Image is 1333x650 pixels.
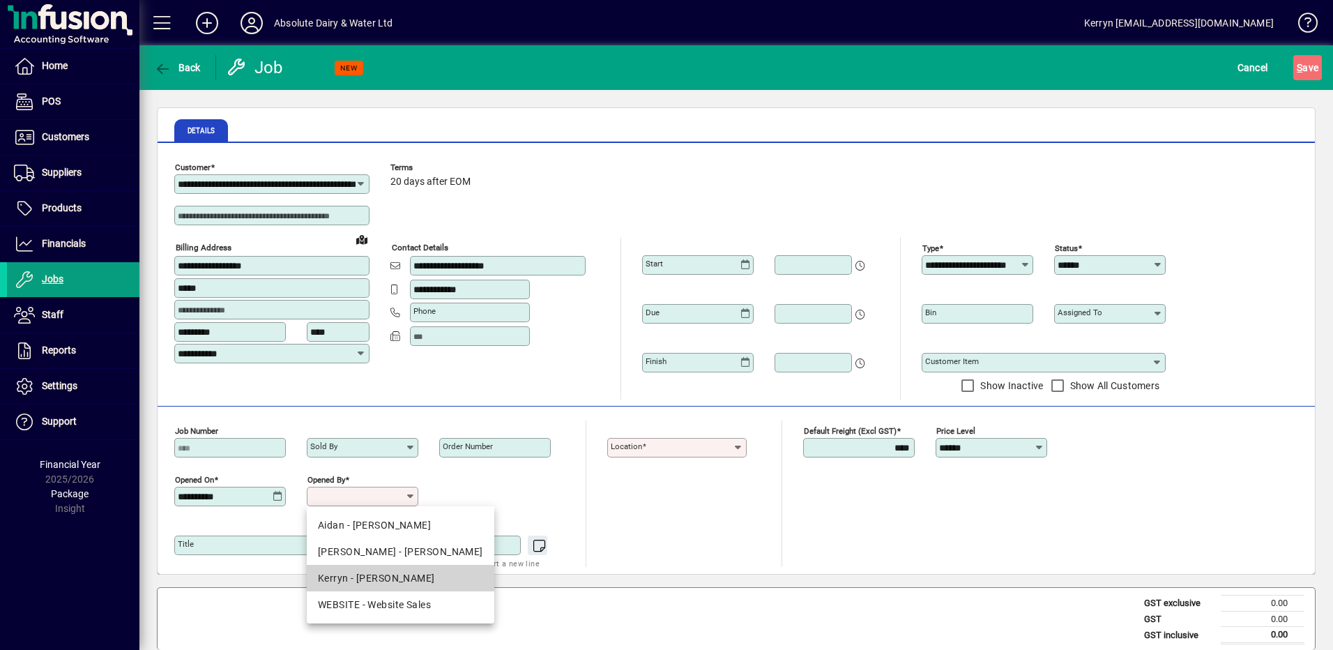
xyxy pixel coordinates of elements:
button: Cancel [1234,55,1272,80]
td: GST inclusive [1137,627,1221,644]
a: Financials [7,227,139,262]
mat-label: Assigned to [1058,308,1102,317]
div: Kerryn [EMAIL_ADDRESS][DOMAIN_NAME] [1084,12,1274,34]
span: Jobs [42,273,63,285]
span: Settings [42,380,77,391]
a: Support [7,405,139,439]
mat-label: Status [1055,243,1078,253]
button: Back [151,55,204,80]
button: Add [185,10,229,36]
a: Knowledge Base [1288,3,1316,48]
span: Package [51,488,89,499]
mat-label: Opened by [307,475,345,485]
td: 0.00 [1221,627,1304,644]
td: 0.00 [1221,611,1304,627]
mat-label: Phone [413,306,436,316]
span: Financials [42,238,86,249]
div: WEBSITE - Website Sales [318,598,483,612]
span: NEW [340,63,358,73]
mat-label: Location [611,441,642,451]
mat-label: Start [646,259,663,269]
span: Suppliers [42,167,82,178]
a: POS [7,84,139,119]
span: Support [42,416,77,427]
mat-label: Type [922,243,939,253]
div: [PERSON_NAME] - [PERSON_NAME] [318,545,483,559]
span: POS [42,96,61,107]
mat-label: Title [178,539,194,549]
span: Financial Year [40,459,100,470]
span: Products [42,202,82,213]
mat-option: Kerryn - Kerryn Simpson [307,565,494,591]
mat-label: Customer Item [925,356,979,366]
label: Show All Customers [1067,379,1160,393]
label: Show Inactive [977,379,1043,393]
span: Back [154,62,201,73]
span: Details [188,128,215,135]
a: Staff [7,298,139,333]
mat-option: WEBSITE - Website Sales [307,591,494,618]
a: Home [7,49,139,84]
span: Cancel [1237,56,1268,79]
mat-label: Default Freight (excl GST) [804,426,897,436]
app-page-header-button: Back [139,55,216,80]
button: Profile [229,10,274,36]
a: Products [7,191,139,226]
div: Job [227,56,286,79]
mat-label: Sold by [310,441,337,451]
a: Reports [7,333,139,368]
span: Home [42,60,68,71]
td: 0.00 [1221,596,1304,612]
mat-label: Job number [175,426,218,436]
span: ave [1297,56,1318,79]
mat-option: Dan - Dan Simpson [307,538,494,565]
div: Aidan - [PERSON_NAME] [318,518,483,533]
mat-label: Opened On [175,475,214,485]
span: S [1297,62,1302,73]
mat-label: Price Level [936,426,975,436]
span: 20 days after EOM [390,176,471,188]
span: Staff [42,309,63,320]
mat-label: Finish [646,356,666,366]
mat-label: Order number [443,441,493,451]
button: Save [1293,55,1322,80]
p: The Trend Micro Maximum Security settings have been synced to the Trend Micro Security. [6,33,216,58]
span: Terms [390,163,474,172]
span: Customers [42,131,89,142]
mat-label: Customer [175,162,211,172]
a: Settings [7,369,139,404]
mat-label: Due [646,308,660,317]
td: GST exclusive [1137,596,1221,612]
a: View on map [351,228,373,250]
a: Suppliers [7,156,139,190]
span: Reports [42,345,76,356]
td: GST [1137,611,1221,627]
mat-label: Bin [925,308,936,317]
div: Kerryn - [PERSON_NAME] [318,571,483,586]
a: Customers [7,120,139,155]
div: Absolute Dairy & Water Ltd [274,12,393,34]
mat-option: Aidan - Aidan Wright [307,512,494,538]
